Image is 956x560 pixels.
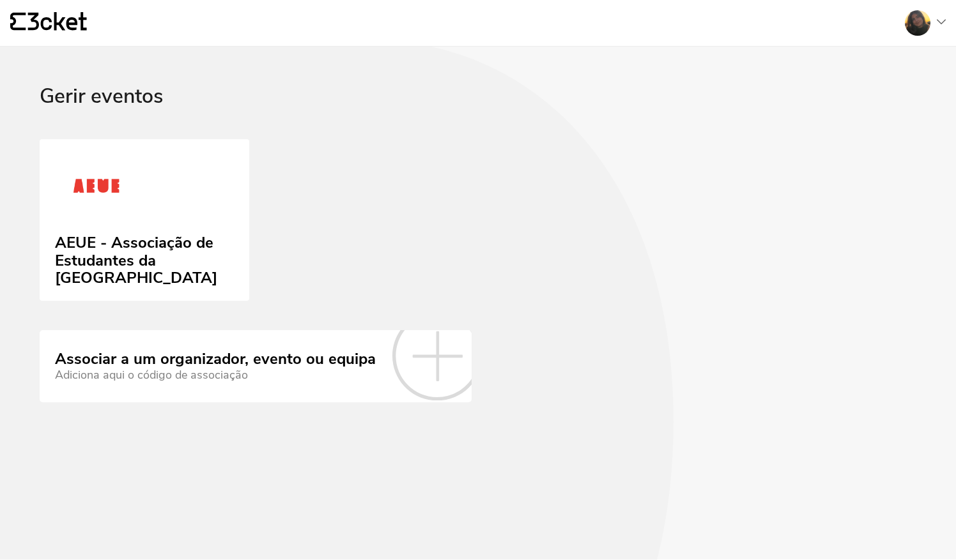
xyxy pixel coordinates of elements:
img: AEUE - Associação de Estudantes da Universidade Europeia [55,160,138,217]
g: {' '} [10,13,26,31]
div: Adiciona aqui o código de associação [55,368,376,382]
a: AEUE - Associação de Estudantes da Universidade Europeia AEUE - Associação de Estudantes da [GEOG... [40,139,249,301]
div: Associar a um organizador, evento ou equipa [55,351,376,368]
a: {' '} [10,12,87,34]
div: Gerir eventos [40,85,916,139]
a: Associar a um organizador, evento ou equipa Adiciona aqui o código de associação [40,330,472,402]
div: AEUE - Associação de Estudantes da [GEOGRAPHIC_DATA] [55,229,234,287]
